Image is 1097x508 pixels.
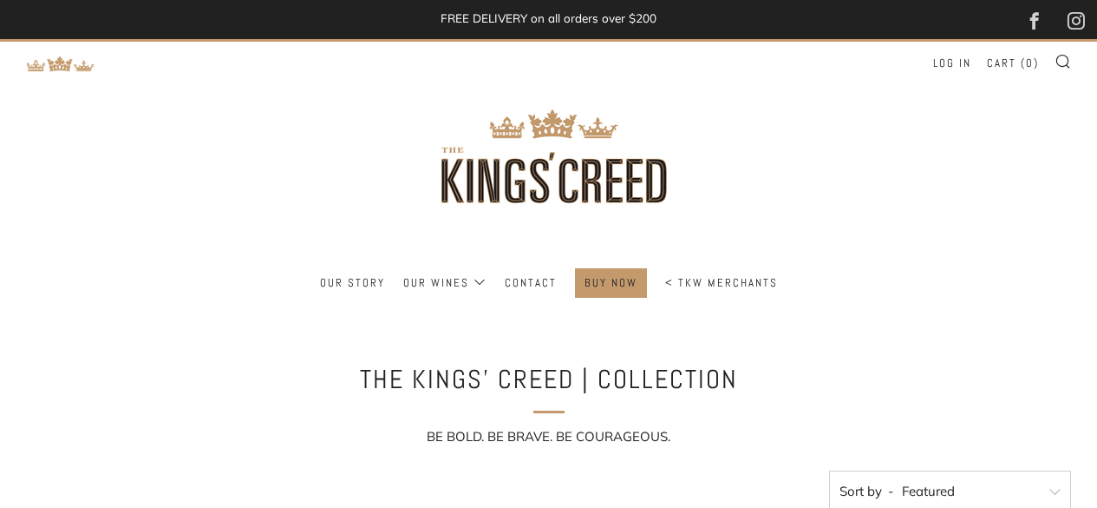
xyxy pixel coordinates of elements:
[933,49,971,77] a: Log in
[1026,56,1034,70] span: 0
[403,269,486,297] a: Our Wines
[26,54,95,70] a: Return to TKW Merchants
[393,42,705,268] img: three kings wine merchants
[584,269,637,297] a: BUY NOW
[289,424,809,450] div: BE BOLD. BE BRAVE. BE COURAGEOUS.
[26,56,95,72] img: Return to TKW Merchants
[289,356,809,403] h1: The Kings' Creed | Collection
[665,269,778,297] a: < TKW Merchants
[987,49,1039,77] a: Cart (0)
[320,269,385,297] a: Our Story
[505,269,557,297] a: Contact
